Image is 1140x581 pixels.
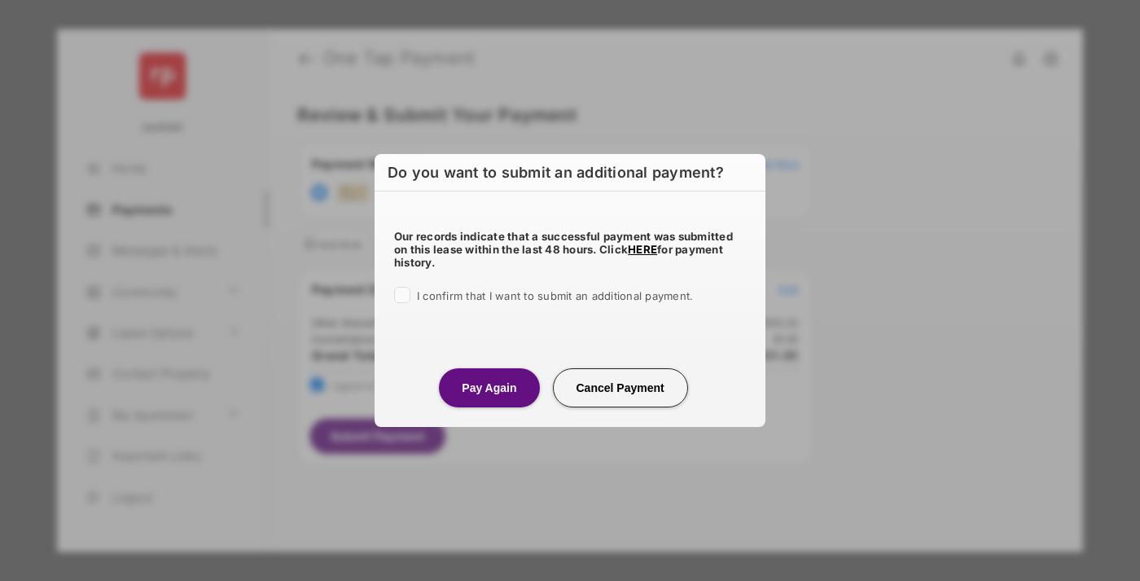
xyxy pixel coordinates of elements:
[553,368,688,407] button: Cancel Payment
[375,154,765,191] h6: Do you want to submit an additional payment?
[439,368,539,407] button: Pay Again
[394,230,746,269] h5: Our records indicate that a successful payment was submitted on this lease within the last 48 hou...
[628,243,657,256] a: HERE
[417,289,693,302] span: I confirm that I want to submit an additional payment.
